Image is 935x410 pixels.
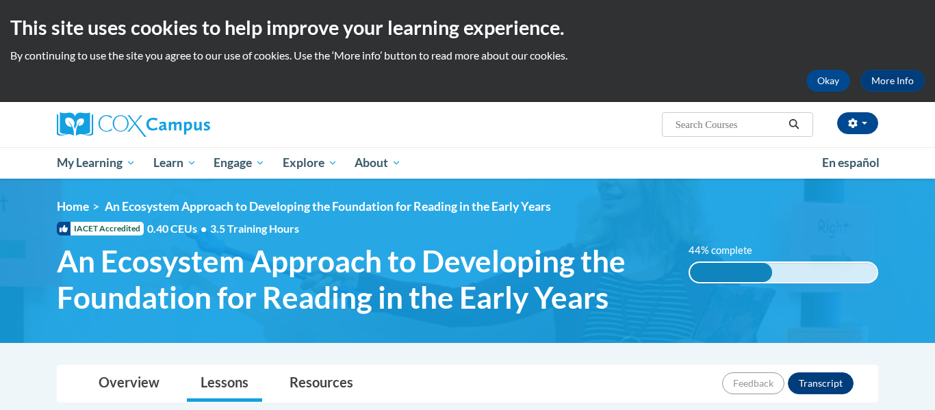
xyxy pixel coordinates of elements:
span: 0.40 CEUs [147,221,210,236]
span: An Ecosystem Approach to Developing the Foundation for Reading in the Early Years [105,199,551,214]
h2: This site uses cookies to help improve your learning experience. [10,14,925,41]
span: My Learning [57,155,136,171]
span: En español [822,155,880,170]
button: Feedback [722,372,784,394]
a: Explore [274,147,346,179]
span: About [355,155,401,171]
input: Search Courses [674,116,784,133]
button: Okay [806,70,850,92]
a: More Info [860,70,925,92]
a: Resources [276,366,367,402]
div: 44% complete [690,263,772,282]
span: Learn [153,155,196,171]
a: My Learning [48,147,144,179]
img: Cox Campus [57,112,210,137]
span: Explore [283,155,337,171]
label: 44% complete [689,243,767,258]
a: About [346,147,411,179]
span: IACET Accredited [57,222,144,235]
a: Cox Campus [57,112,317,137]
span: • [201,222,207,235]
span: 3.5 Training Hours [210,222,299,235]
button: Transcript [788,372,854,394]
a: Lessons [187,366,262,402]
a: Overview [85,366,173,402]
button: Search [784,116,804,133]
p: By continuing to use the site you agree to our use of cookies. Use the ‘More info’ button to read... [10,48,925,63]
span: Engage [214,155,265,171]
div: Main menu [36,147,899,179]
a: En español [813,149,888,177]
button: Account Settings [837,112,878,134]
a: Learn [144,147,205,179]
span: An Ecosystem Approach to Developing the Foundation for Reading in the Early Years [57,243,668,316]
a: Engage [205,147,274,179]
a: Home [57,199,89,214]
